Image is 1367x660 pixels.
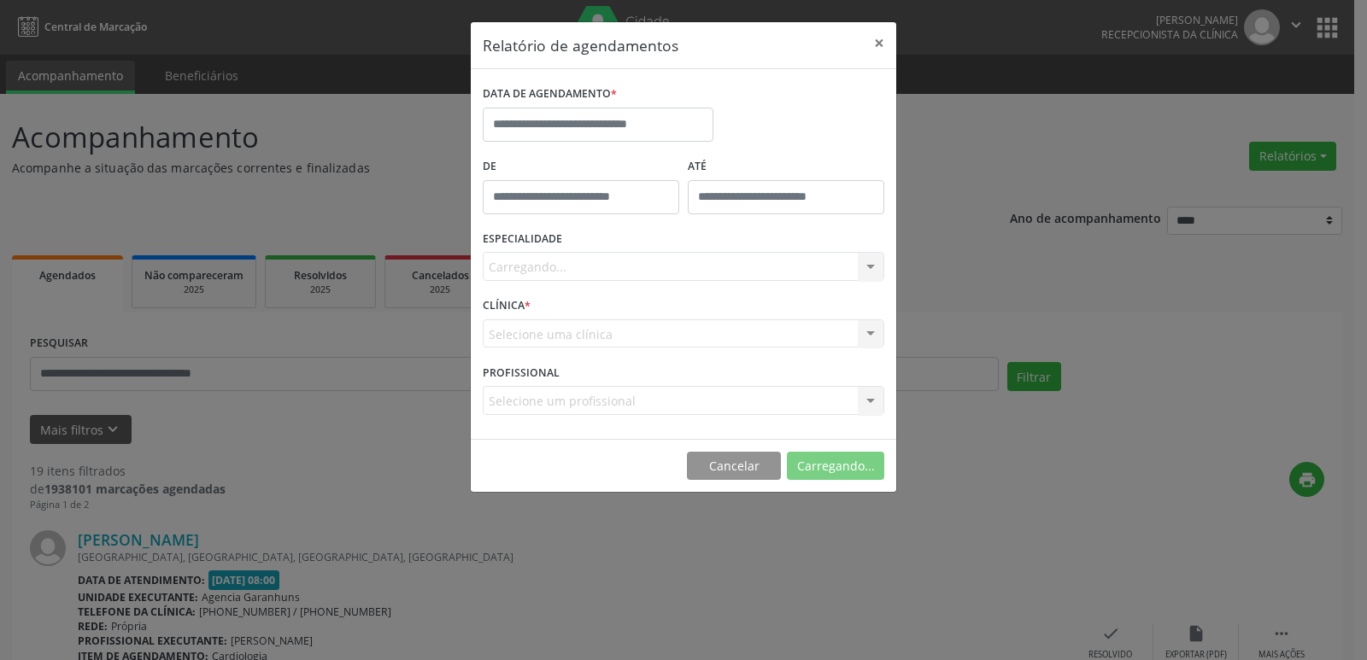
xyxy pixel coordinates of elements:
[483,293,531,319] label: CLÍNICA
[688,154,884,180] label: ATÉ
[483,359,560,386] label: PROFISSIONAL
[483,154,679,180] label: De
[862,22,896,64] button: Close
[483,81,617,108] label: DATA DE AGENDAMENTO
[483,34,678,56] h5: Relatório de agendamentos
[483,226,562,253] label: ESPECIALIDADE
[687,452,781,481] button: Cancelar
[787,452,884,481] button: Carregando...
